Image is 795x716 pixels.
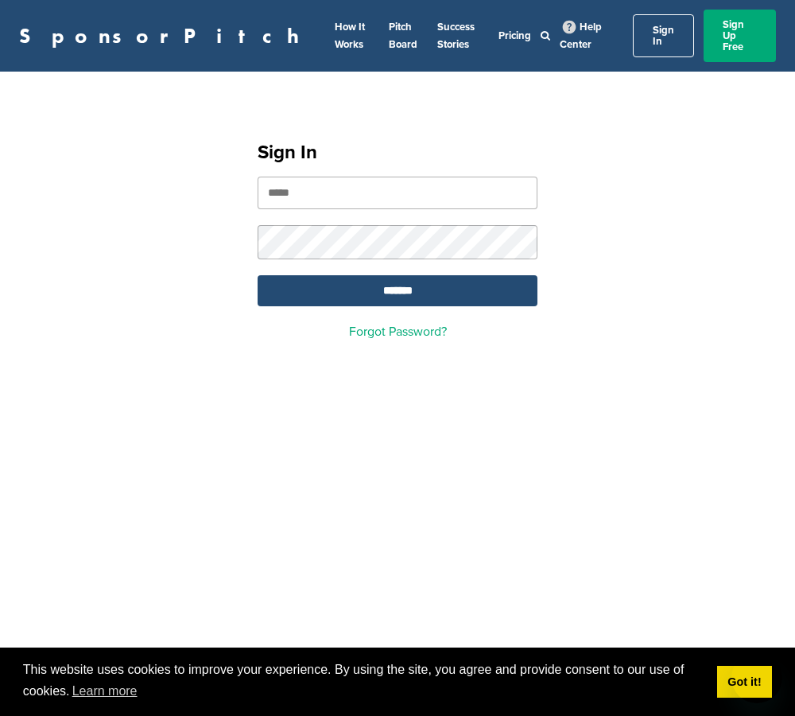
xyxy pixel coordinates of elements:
[258,138,537,167] h1: Sign In
[498,29,531,42] a: Pricing
[335,21,365,51] a: How It Works
[717,666,772,698] a: dismiss cookie message
[633,14,694,57] a: Sign In
[704,10,776,62] a: Sign Up Free
[731,652,782,703] iframe: Button to launch messaging window
[349,324,447,340] a: Forgot Password?
[19,25,309,46] a: SponsorPitch
[23,660,704,703] span: This website uses cookies to improve your experience. By using the site, you agree and provide co...
[437,21,475,51] a: Success Stories
[389,21,417,51] a: Pitch Board
[560,18,602,54] a: Help Center
[70,679,140,703] a: learn more about cookies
